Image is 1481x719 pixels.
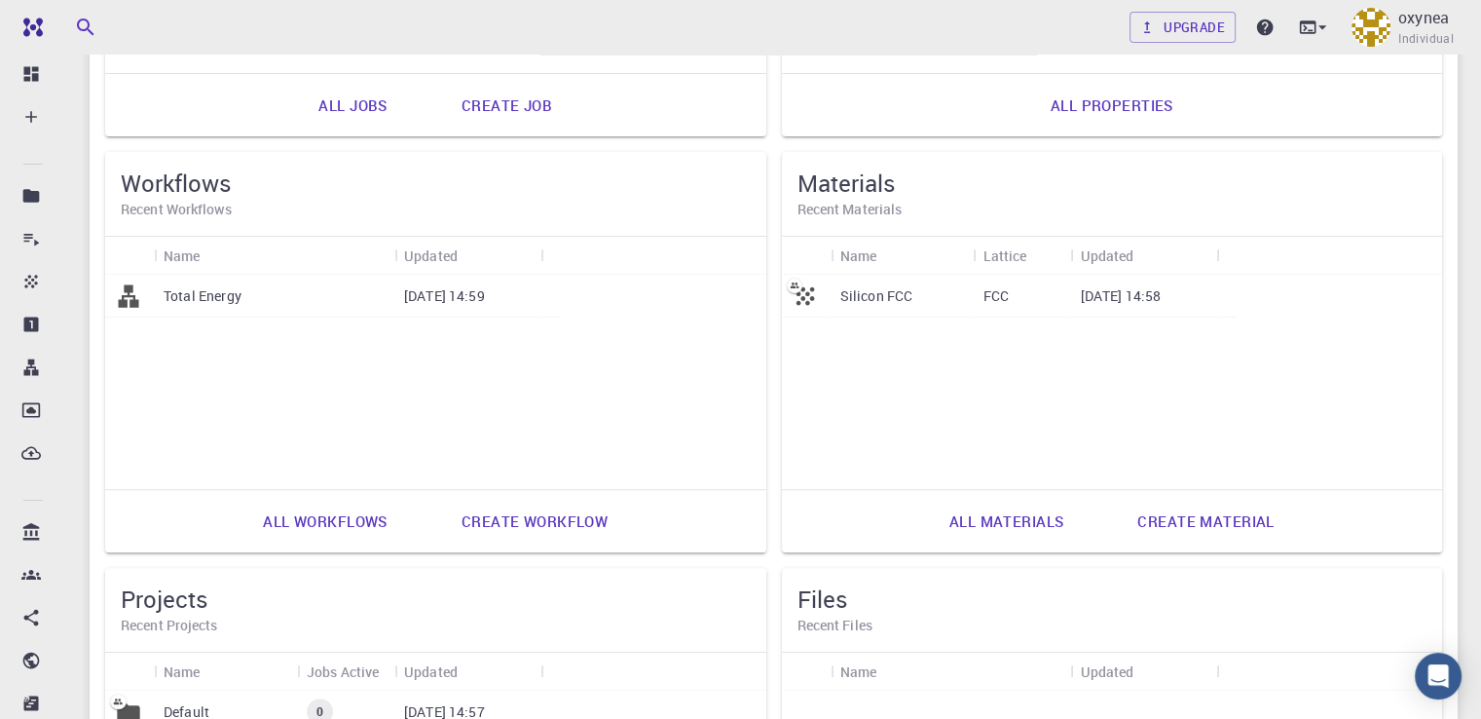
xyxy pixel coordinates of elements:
div: Updated [1080,653,1133,691]
p: [DATE] 14:59 [404,286,485,306]
div: Updated [1070,237,1216,275]
div: Lattice [982,237,1026,275]
button: Sort [458,656,489,687]
div: Updated [394,237,540,275]
button: Sort [876,656,907,687]
h6: Recent Files [797,615,1427,636]
div: Open Intercom Messenger [1415,653,1462,700]
h5: Files [797,584,1427,615]
button: Sort [458,240,489,271]
div: Name [164,653,201,691]
h6: Recent Workflows [121,199,751,220]
h5: Projects [121,584,751,615]
div: Icon [105,237,154,275]
p: Silicon FCC [840,286,913,306]
div: Name [154,653,297,691]
button: Sort [1133,656,1165,687]
span: Assistance [31,14,126,31]
button: Sort [201,656,232,687]
div: Icon [782,237,831,275]
button: Sort [1133,240,1165,271]
p: [DATE] 14:58 [1080,286,1161,306]
h5: Materials [797,168,1427,199]
span: Individual [1398,29,1454,49]
button: Sort [201,240,232,271]
button: Sort [1026,240,1057,271]
h5: Workflows [121,168,751,199]
div: Name [831,653,1071,691]
h6: Recent Projects [121,615,751,636]
div: Icon [105,653,154,691]
a: All jobs [297,82,408,129]
button: Sort [876,240,907,271]
div: Icon [782,653,831,691]
div: Name [840,653,877,691]
div: Jobs Active [297,653,394,691]
div: Jobs Active [307,653,380,691]
div: Name [840,237,877,275]
p: oxynea [1398,6,1449,29]
div: Name [831,237,974,275]
a: Create workflow [440,498,629,545]
a: All materials [928,498,1086,545]
a: All workflows [241,498,409,545]
div: Updated [404,237,458,275]
a: Create material [1116,498,1295,545]
img: oxynea [1351,8,1390,47]
a: Upgrade [1129,12,1236,43]
div: Updated [1080,237,1133,275]
h6: Recent Materials [797,199,1427,220]
div: Lattice [973,237,1070,275]
div: Updated [1070,653,1216,691]
a: Create job [440,82,574,129]
div: Updated [404,653,458,691]
div: Name [154,237,394,275]
p: FCC [982,286,1008,306]
div: Name [164,237,201,275]
a: All properties [1029,82,1195,129]
div: Updated [394,653,540,691]
img: logo [16,18,43,37]
p: Total Energy [164,286,241,306]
